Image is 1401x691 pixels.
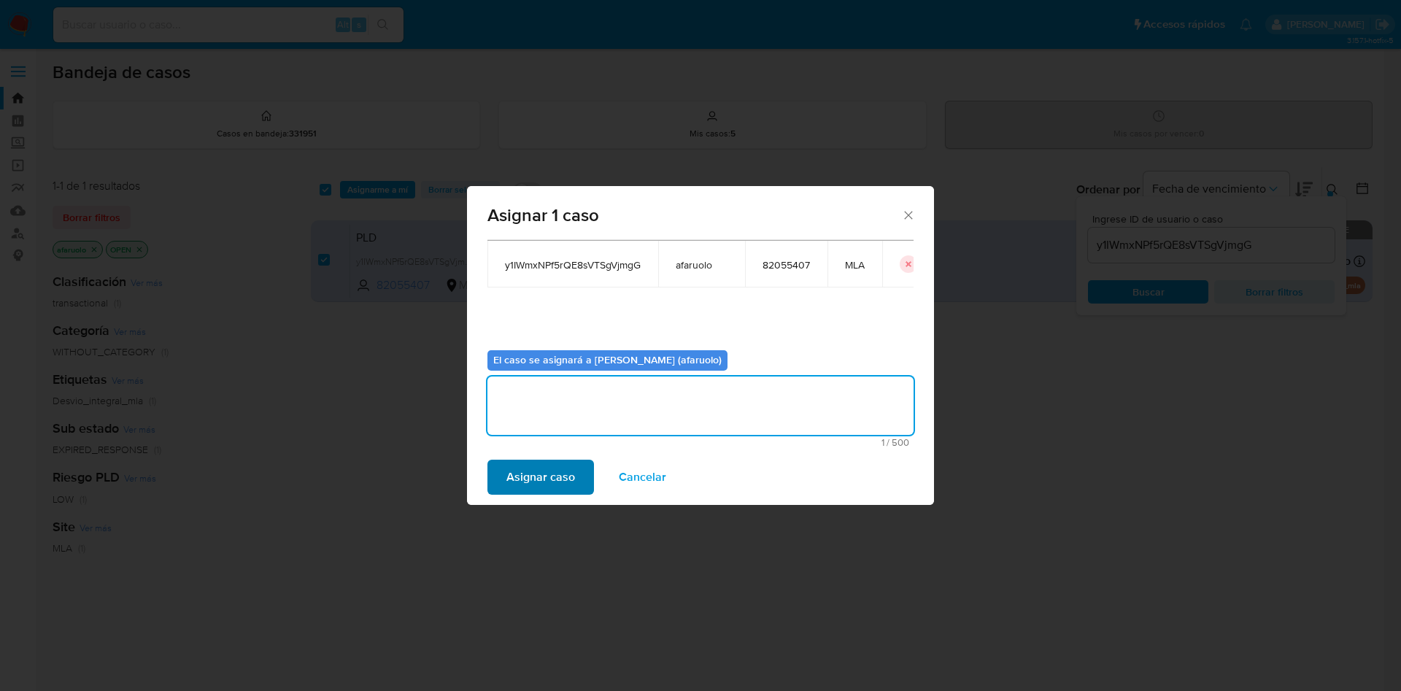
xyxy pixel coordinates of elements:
[901,208,914,221] button: Cerrar ventana
[505,258,641,271] span: y1IWmxNPf5rQE8sVTSgVjmgG
[506,461,575,493] span: Asignar caso
[845,258,865,271] span: MLA
[467,186,934,505] div: assign-modal
[492,438,909,447] span: Máximo 500 caracteres
[676,258,727,271] span: afaruolo
[487,206,901,224] span: Asignar 1 caso
[763,258,810,271] span: 82055407
[619,461,666,493] span: Cancelar
[487,460,594,495] button: Asignar caso
[600,460,685,495] button: Cancelar
[900,255,917,273] button: icon-button
[493,352,722,367] b: El caso se asignará a [PERSON_NAME] (afaruolo)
